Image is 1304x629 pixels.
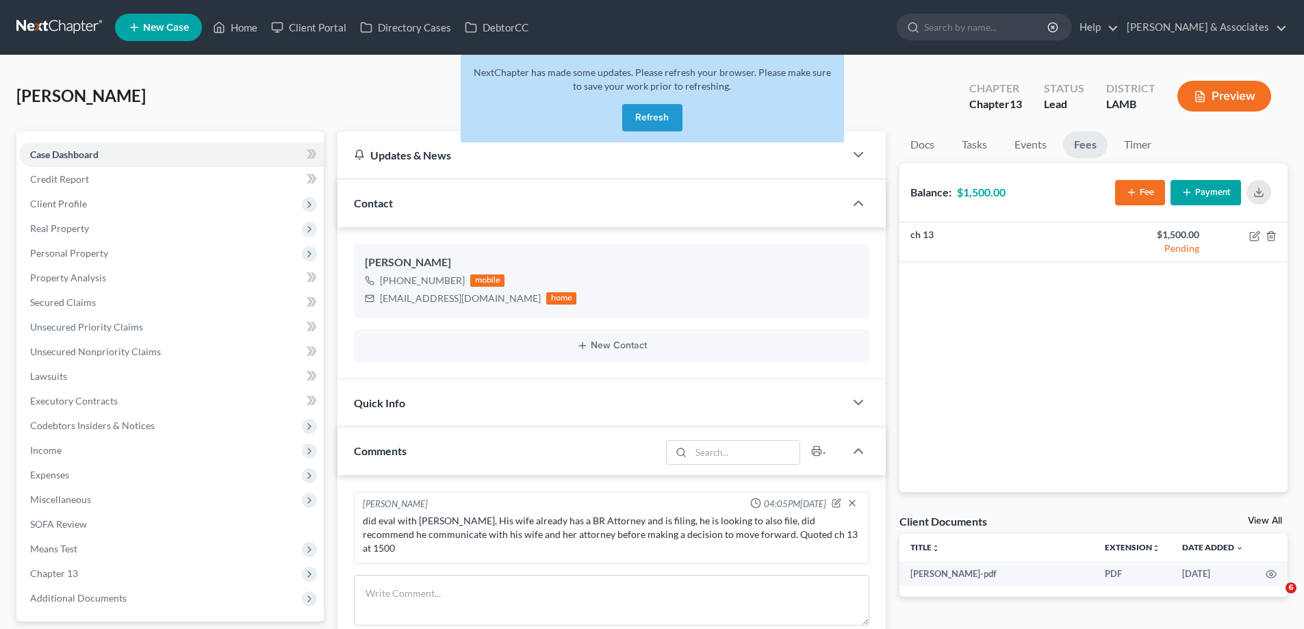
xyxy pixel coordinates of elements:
[353,15,458,40] a: Directory Cases
[30,222,89,234] span: Real Property
[354,444,407,457] span: Comments
[957,185,1006,198] strong: $1,500.00
[30,444,62,456] span: Income
[30,395,118,407] span: Executory Contracts
[206,15,264,40] a: Home
[30,567,78,579] span: Chapter 13
[924,14,1049,40] input: Search by name...
[910,542,940,552] a: Titleunfold_more
[1115,180,1165,205] button: Fee
[1094,561,1171,586] td: PDF
[1286,582,1296,593] span: 6
[264,15,353,40] a: Client Portal
[546,292,576,305] div: home
[1171,561,1255,586] td: [DATE]
[30,592,127,604] span: Additional Documents
[30,370,67,382] span: Lawsuits
[30,247,108,259] span: Personal Property
[1182,542,1244,552] a: Date Added expand_more
[1106,81,1155,97] div: District
[951,131,998,158] a: Tasks
[910,185,951,198] strong: Balance:
[474,66,831,92] span: NextChapter has made some updates. Please refresh your browser. Please make sure to save your wor...
[19,512,324,537] a: SOFA Review
[764,498,826,511] span: 04:05PM[DATE]
[1171,180,1241,205] button: Payment
[1120,15,1287,40] a: [PERSON_NAME] & Associates
[363,498,428,511] div: [PERSON_NAME]
[19,290,324,315] a: Secured Claims
[1236,544,1244,552] i: expand_more
[19,266,324,290] a: Property Analysis
[19,339,324,364] a: Unsecured Nonpriority Claims
[365,255,858,271] div: [PERSON_NAME]
[1044,97,1084,112] div: Lead
[30,272,106,283] span: Property Analysis
[354,148,828,162] div: Updates & News
[30,420,155,431] span: Codebtors Insiders & Notices
[143,23,189,33] span: New Case
[1010,97,1022,110] span: 13
[19,389,324,413] a: Executory Contracts
[1105,228,1199,242] div: $1,500.00
[1177,81,1271,112] button: Preview
[1073,15,1118,40] a: Help
[622,104,682,131] button: Refresh
[969,81,1022,97] div: Chapter
[1105,542,1160,552] a: Extensionunfold_more
[30,493,91,505] span: Miscellaneous
[30,321,143,333] span: Unsecured Priority Claims
[899,131,945,158] a: Docs
[899,514,987,528] div: Client Documents
[1003,131,1058,158] a: Events
[30,346,161,357] span: Unsecured Nonpriority Claims
[1106,97,1155,112] div: LAMB
[30,469,69,480] span: Expenses
[365,340,858,351] button: New Contact
[380,292,541,305] div: [EMAIL_ADDRESS][DOMAIN_NAME]
[380,274,465,287] div: [PHONE_NUMBER]
[691,441,800,464] input: Search...
[363,514,860,555] div: did eval with [PERSON_NAME], His wife already has a BR Attorney and is filing, he is looking to a...
[1105,242,1199,255] div: Pending
[1257,582,1290,615] iframe: Intercom live chat
[899,222,1093,262] td: ch 13
[1113,131,1162,158] a: Timer
[19,364,324,389] a: Lawsuits
[30,198,87,209] span: Client Profile
[1044,81,1084,97] div: Status
[354,196,393,209] span: Contact
[19,142,324,167] a: Case Dashboard
[458,15,535,40] a: DebtorCC
[19,315,324,339] a: Unsecured Priority Claims
[1063,131,1108,158] a: Fees
[30,149,99,160] span: Case Dashboard
[30,173,89,185] span: Credit Report
[16,86,146,105] span: [PERSON_NAME]
[1248,516,1282,526] a: View All
[470,274,504,287] div: mobile
[969,97,1022,112] div: Chapter
[30,296,96,308] span: Secured Claims
[1152,544,1160,552] i: unfold_more
[354,396,405,409] span: Quick Info
[30,518,87,530] span: SOFA Review
[30,543,77,554] span: Means Test
[19,167,324,192] a: Credit Report
[899,561,1094,586] td: [PERSON_NAME]-pdf
[932,544,940,552] i: unfold_more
